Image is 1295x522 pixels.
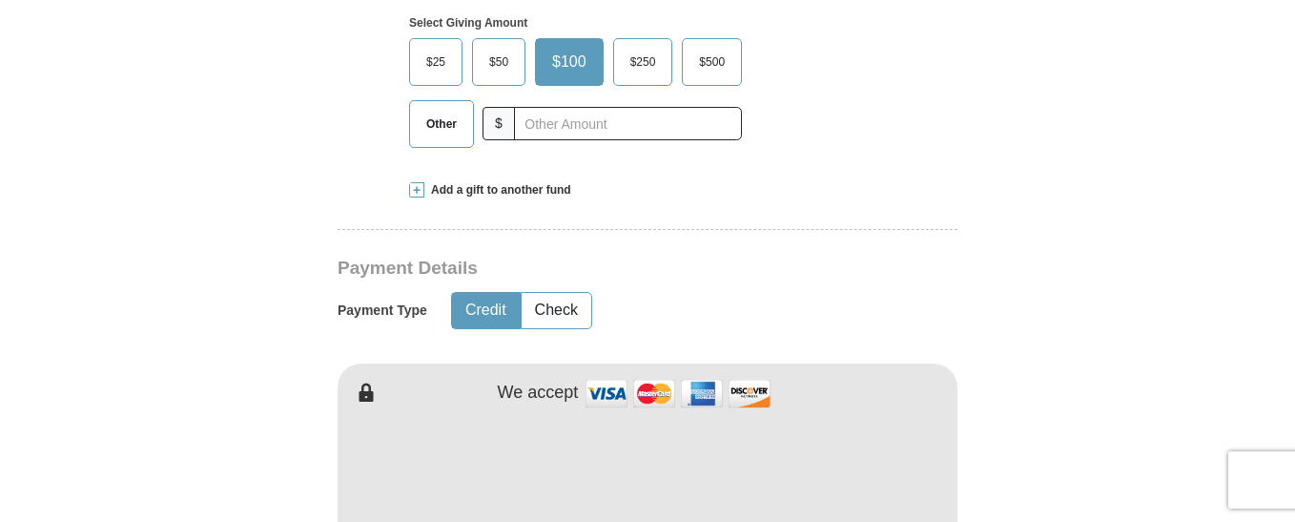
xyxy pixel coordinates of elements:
span: $250 [621,48,666,76]
span: Other [417,110,466,138]
span: $ [483,107,515,140]
button: Credit [452,293,520,328]
span: $25 [417,48,455,76]
button: Check [522,293,591,328]
h4: We accept [498,383,579,404]
span: $50 [480,48,518,76]
input: Other Amount [514,107,742,140]
span: $100 [543,48,596,76]
span: Add a gift to another fund [424,182,571,198]
strong: Select Giving Amount [409,16,527,30]
h5: Payment Type [338,303,427,319]
h3: Payment Details [338,258,824,280]
span: $500 [689,48,734,76]
img: credit cards accepted [583,373,773,414]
